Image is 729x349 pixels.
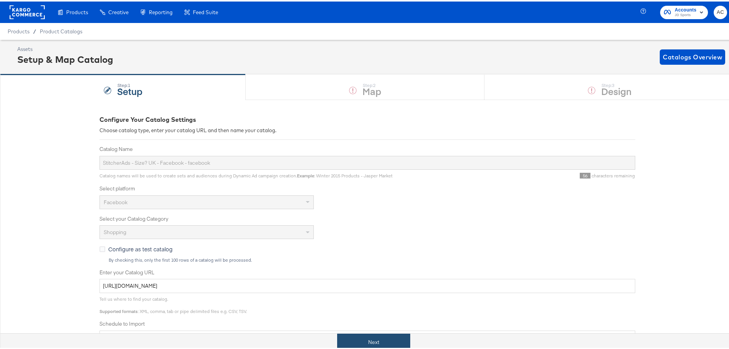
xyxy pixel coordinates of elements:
[99,114,635,123] div: Configure Your Catalog Settings
[17,51,113,64] div: Setup & Map Catalog
[297,171,314,177] strong: Example
[99,125,635,133] div: Choose catalog type, enter your catalog URL and then name your catalog.
[149,8,173,14] span: Reporting
[117,81,142,87] div: Step: 1
[108,8,129,14] span: Creative
[714,4,727,18] button: AC
[99,295,247,313] span: Tell us where to find your catalog. : XML, comma, tab or pipe delimited files e.g. CSV, TSV.
[99,267,635,275] label: Enter your Catalog URL
[99,277,635,292] input: Enter Catalog URL, e.g. http://www.example.com/products.xml
[660,4,708,18] button: AccountsJD Sports
[99,307,138,313] strong: Supported formats
[117,83,142,96] strong: Setup
[66,8,88,14] span: Products
[108,256,635,261] div: By checking this, only the first 100 rows of a catalog will be processed.
[393,171,635,177] div: characters remaining
[104,227,126,234] span: Shopping
[99,319,635,326] label: Schedule to Import
[99,144,635,151] label: Catalog Name
[675,5,696,13] span: Accounts
[17,44,113,51] div: Assets
[580,171,590,177] span: 56
[660,48,725,63] button: Catalogs Overview
[717,7,724,15] span: AC
[99,214,635,221] label: Select your Catalog Category
[40,27,82,33] a: Product Catalogs
[8,27,29,33] span: Products
[193,8,218,14] span: Feed Suite
[675,11,696,17] span: JD Sports
[663,50,722,61] span: Catalogs Overview
[29,27,40,33] span: /
[108,244,173,251] span: Configure as test catalog
[99,171,393,177] span: Catalog names will be used to create sets and audiences during Dynamic Ad campaign creation. : Wi...
[99,154,635,169] input: Name your catalog e.g. My Dynamic Product Catalog
[104,197,127,204] span: Facebook
[99,184,635,191] label: Select platform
